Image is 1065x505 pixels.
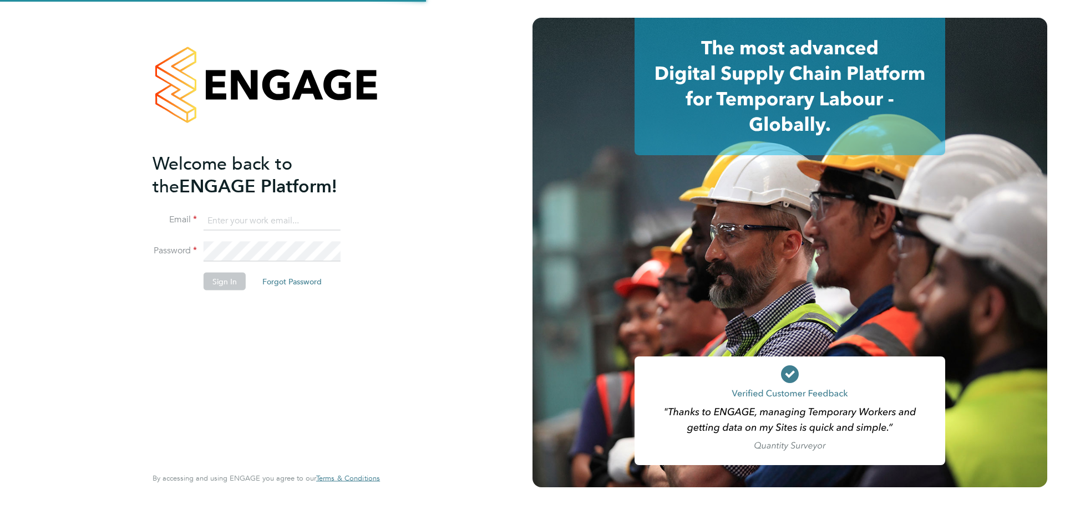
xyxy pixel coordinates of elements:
button: Forgot Password [253,273,331,290]
span: Welcome back to the [153,152,292,197]
label: Password [153,245,197,257]
a: Terms & Conditions [316,474,380,483]
button: Sign In [204,273,246,290]
label: Email [153,214,197,226]
h2: ENGAGE Platform! [153,152,369,197]
span: By accessing and using ENGAGE you agree to our [153,473,380,483]
input: Enter your work email... [204,211,341,231]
